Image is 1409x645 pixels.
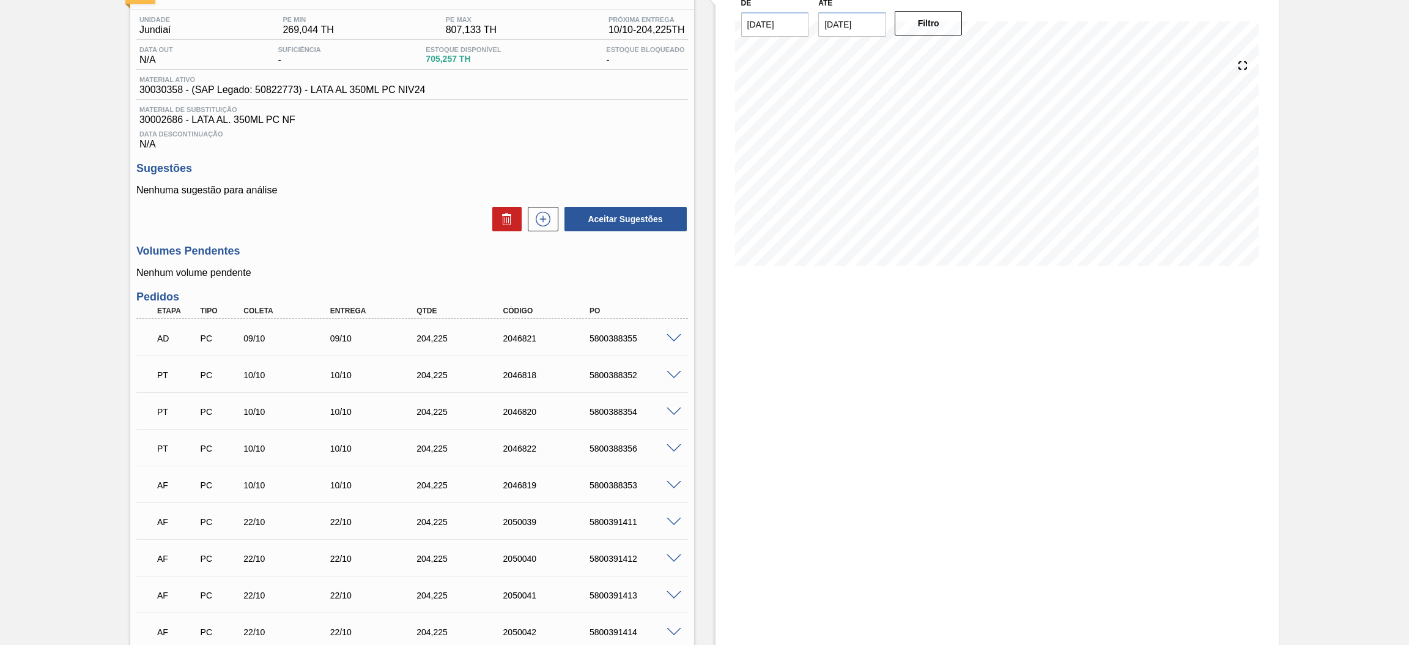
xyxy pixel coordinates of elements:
div: 10/10/2025 [327,480,426,490]
span: 269,044 TH [283,24,333,35]
div: 2046821 [500,334,599,343]
div: 22/10/2025 [327,554,426,564]
div: 204,225 [413,334,512,343]
div: 5800391411 [586,517,685,527]
div: Aguardando Faturamento [154,582,201,609]
div: 204,225 [413,480,512,490]
div: Tipo [198,307,244,315]
div: 5800391414 [586,627,685,637]
div: Pedido de Compra [198,627,244,637]
div: 5800388353 [586,480,685,490]
div: Nova sugestão [522,207,558,231]
div: Coleta [240,307,339,315]
p: PT [157,444,198,453]
div: 2046820 [500,407,599,417]
div: 09/10/2025 [327,334,426,343]
div: 5800388352 [586,370,685,380]
div: Aguardando Faturamento [154,472,201,499]
span: PE MAX [446,16,497,23]
span: Data out [139,46,173,53]
span: Estoque Disponível [426,46,501,53]
p: PT [157,407,198,417]
div: 204,225 [413,517,512,527]
p: AF [157,554,198,564]
span: Suficiência [278,46,320,53]
div: Pedido de Compra [198,554,244,564]
div: - [603,46,687,65]
div: N/A [136,125,688,150]
span: 705,257 TH [426,54,501,64]
div: Pedido em Trânsito [154,362,201,389]
div: 2046822 [500,444,599,453]
div: 2046819 [500,480,599,490]
div: 5800391413 [586,591,685,600]
p: AF [157,591,198,600]
div: Excluir Sugestões [486,207,522,231]
div: 10/10/2025 [240,407,339,417]
div: 10/10/2025 [240,480,339,490]
div: 2050042 [500,627,599,637]
span: Estoque Bloqueado [606,46,684,53]
span: 10/10 - 204,225 TH [608,24,685,35]
span: Material ativo [139,76,426,83]
div: 5800388356 [586,444,685,453]
div: Pedido de Compra [198,517,244,527]
div: 10/10/2025 [327,444,426,453]
span: 30030358 - (SAP Legado: 50822773) - LATA AL 350ML PC NIV24 [139,84,426,95]
input: dd/mm/yyyy [818,12,886,37]
div: Pedido de Compra [198,370,244,380]
p: AF [157,517,198,527]
div: Aceitar Sugestões [558,206,688,233]
div: Pedido em Trânsito [154,398,201,425]
div: 204,225 [413,444,512,453]
span: Data Descontinuação [139,130,685,138]
p: AD [157,334,198,343]
div: 10/10/2025 [327,370,426,380]
span: 30002686 - LATA AL. 350ML PC NF [139,114,685,125]
div: Qtde [413,307,512,315]
div: Pedido de Compra [198,407,244,417]
span: Unidade [139,16,171,23]
div: Aguardando Faturamento [154,509,201,535]
h3: Pedidos [136,291,688,304]
div: 2050041 [500,591,599,600]
div: N/A [136,46,176,65]
h3: Volumes Pendentes [136,245,688,258]
div: 5800388354 [586,407,685,417]
div: 22/10/2025 [327,517,426,527]
div: Aguardando Descarga [154,325,201,352]
div: 204,225 [413,370,512,380]
h3: Sugestões [136,162,688,175]
p: PT [157,370,198,380]
div: 22/10/2025 [240,591,339,600]
span: Próxima Entrega [608,16,685,23]
p: AF [157,627,198,637]
span: PE MIN [283,16,333,23]
div: Pedido de Compra [198,480,244,490]
div: 22/10/2025 [240,517,339,527]
div: Código [500,307,599,315]
div: 204,225 [413,591,512,600]
div: 10/10/2025 [240,444,339,453]
div: 204,225 [413,627,512,637]
p: Nenhum volume pendente [136,267,688,278]
div: 10/10/2025 [327,407,426,417]
span: Jundiaí [139,24,171,35]
div: Aguardando Faturamento [154,545,201,572]
input: dd/mm/yyyy [741,12,809,37]
div: 5800388355 [586,334,685,343]
div: Entrega [327,307,426,315]
div: Pedido de Compra [198,334,244,343]
div: Pedido de Compra [198,444,244,453]
button: Aceitar Sugestões [564,207,687,231]
div: 22/10/2025 [240,554,339,564]
button: Filtro [895,11,963,35]
div: 09/10/2025 [240,334,339,343]
span: 807,133 TH [446,24,497,35]
div: 2046818 [500,370,599,380]
div: 2050039 [500,517,599,527]
div: 204,225 [413,407,512,417]
div: 10/10/2025 [240,370,339,380]
div: 204,225 [413,554,512,564]
div: Etapa [154,307,201,315]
